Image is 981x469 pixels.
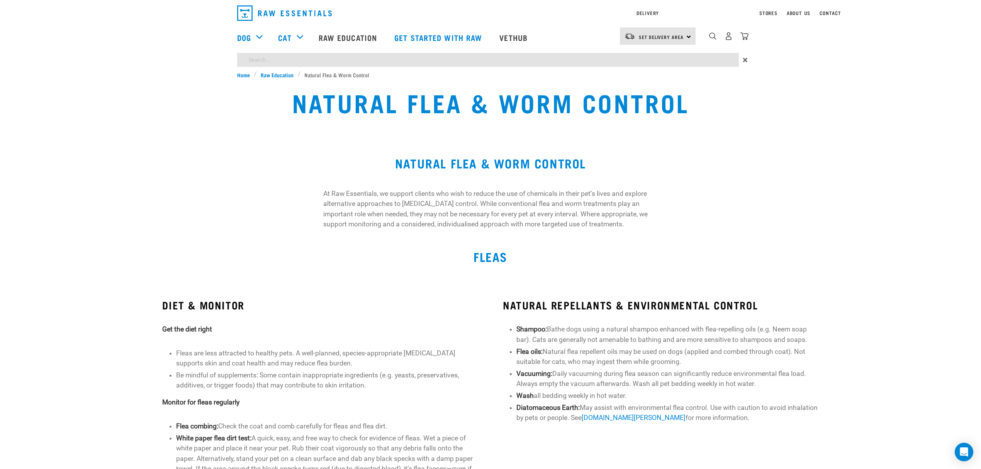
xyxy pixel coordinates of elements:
strong: Flea oils: [516,348,543,355]
strong: Get the diet right [162,325,212,333]
a: Contact [820,12,841,14]
h3: NATURAL REPELLANTS & ENVIRONMENTAL CONTROL [503,299,819,311]
img: home-icon@2x.png [740,32,748,40]
span: Home [237,71,250,79]
span: Raw Education [261,71,294,79]
img: home-icon-1@2x.png [709,32,716,40]
h1: Natural Flea & Worm Control [292,88,689,116]
input: Search... [237,53,739,67]
strong: Monitor for fleas regularly [162,398,239,406]
img: van-moving.png [625,33,635,40]
li: Natural flea repellent oils may be used on dogs (applied and combed through coat). Not suitable f... [516,347,818,367]
a: Dog [237,32,251,43]
nav: dropdown navigation [231,2,750,24]
a: Cat [278,32,291,43]
img: Raw Essentials Logo [237,5,332,21]
strong: Shampoo: [516,325,547,333]
h2: FLEAS [237,250,744,263]
a: Raw Education [311,22,387,53]
li: Be mindful of supplements: Some contain inappropriate ingredients (e.g. yeasts, preservatives, ad... [176,370,478,391]
strong: Wash [516,392,534,399]
a: Delivery [636,12,659,14]
nav: dropdown navigation [85,22,896,53]
a: About Us [787,12,810,14]
a: Raw Education [257,71,298,79]
strong: Diatomaceous Earth: [516,404,580,411]
span: × [743,53,748,67]
h3: DIET & MONITOR [162,299,478,311]
strong: Flea combing: [176,422,218,430]
span: Set Delivery Area [639,36,684,38]
li: Daily vacuuming during flea season can significantly reduce environmental flea load. Always empty... [516,369,818,389]
a: [DOMAIN_NAME][PERSON_NAME] [582,414,686,421]
a: Vethub [492,22,537,53]
strong: White paper flea dirt test: [176,434,251,442]
div: Open Intercom Messenger [955,443,973,461]
h2: Natural Flea & Worm Control [237,156,744,170]
img: user.png [725,32,733,40]
a: Stores [759,12,777,14]
li: Fleas are less attracted to healthy pets. A well-planned, species-appropriate [MEDICAL_DATA] supp... [176,348,478,369]
p: At Raw Essentials, we support clients who wish to reduce the use of chemicals in their pet’s live... [323,189,658,229]
li: May assist with environmental flea control. Use with caution to avoid inhalation by pets or peopl... [516,403,818,423]
a: Home [237,71,254,79]
nav: breadcrumbs [237,71,744,79]
strong: Vacuuming: [516,370,552,377]
li: Check the coat and comb carefully for fleas and flea dirt. [176,421,478,431]
a: Get started with Raw [387,22,492,53]
li: all bedding weekly in hot water. [516,391,818,401]
li: Bathe dogs using a natural shampoo enhanced with flea-repelling oils (e.g. Neem soap bar). Cats a... [516,324,818,345]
